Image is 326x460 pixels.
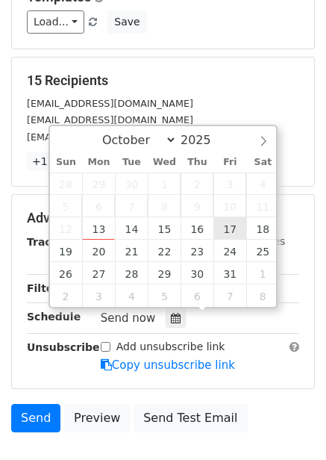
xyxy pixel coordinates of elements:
[246,240,279,262] span: October 25, 2025
[50,217,83,240] span: October 12, 2025
[27,72,299,89] h5: 15 Recipients
[251,388,326,460] iframe: Chat Widget
[246,172,279,195] span: October 4, 2025
[181,240,213,262] span: October 23, 2025
[148,240,181,262] span: October 22, 2025
[27,282,65,294] strong: Filters
[27,10,84,34] a: Load...
[148,158,181,167] span: Wed
[82,262,115,285] span: October 27, 2025
[213,195,246,217] span: October 10, 2025
[82,285,115,307] span: November 3, 2025
[101,358,235,372] a: Copy unsubscribe link
[181,262,213,285] span: October 30, 2025
[181,195,213,217] span: October 9, 2025
[246,285,279,307] span: November 8, 2025
[213,262,246,285] span: October 31, 2025
[116,339,225,355] label: Add unsubscribe link
[82,158,115,167] span: Mon
[50,158,83,167] span: Sun
[64,404,130,432] a: Preview
[181,158,213,167] span: Thu
[148,285,181,307] span: November 5, 2025
[27,131,193,143] small: [EMAIL_ADDRESS][DOMAIN_NAME]
[11,404,60,432] a: Send
[213,285,246,307] span: November 7, 2025
[115,195,148,217] span: October 7, 2025
[246,217,279,240] span: October 18, 2025
[50,262,83,285] span: October 26, 2025
[82,217,115,240] span: October 13, 2025
[134,404,247,432] a: Send Test Email
[27,236,77,248] strong: Tracking
[82,195,115,217] span: October 6, 2025
[50,285,83,307] span: November 2, 2025
[115,172,148,195] span: September 30, 2025
[27,311,81,323] strong: Schedule
[50,240,83,262] span: October 19, 2025
[27,341,100,353] strong: Unsubscribe
[82,172,115,195] span: September 29, 2025
[246,262,279,285] span: November 1, 2025
[213,240,246,262] span: October 24, 2025
[148,217,181,240] span: October 15, 2025
[50,195,83,217] span: October 5, 2025
[213,158,246,167] span: Fri
[115,158,148,167] span: Tue
[115,262,148,285] span: October 28, 2025
[181,217,213,240] span: October 16, 2025
[27,98,193,109] small: [EMAIL_ADDRESS][DOMAIN_NAME]
[181,285,213,307] span: November 6, 2025
[177,133,231,147] input: Year
[246,195,279,217] span: October 11, 2025
[101,311,156,325] span: Send now
[107,10,146,34] button: Save
[246,158,279,167] span: Sat
[27,114,193,125] small: [EMAIL_ADDRESS][DOMAIN_NAME]
[115,285,148,307] span: November 4, 2025
[27,210,299,226] h5: Advanced
[50,172,83,195] span: September 28, 2025
[213,172,246,195] span: October 3, 2025
[213,217,246,240] span: October 17, 2025
[148,172,181,195] span: October 1, 2025
[27,152,90,171] a: +12 more
[115,217,148,240] span: October 14, 2025
[115,240,148,262] span: October 21, 2025
[148,262,181,285] span: October 29, 2025
[82,240,115,262] span: October 20, 2025
[148,195,181,217] span: October 8, 2025
[181,172,213,195] span: October 2, 2025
